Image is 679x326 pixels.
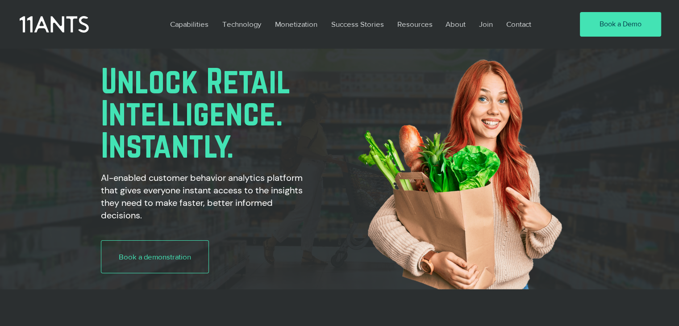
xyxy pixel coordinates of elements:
[580,12,661,37] a: Book a Demo
[441,14,470,34] p: About
[439,14,472,34] a: About
[325,14,391,34] a: Success Stories
[163,14,554,34] nav: Site
[500,14,539,34] a: Contact
[327,14,388,34] p: Success Stories
[101,240,209,273] a: Book a demonstration
[271,14,322,34] p: Monetization
[218,14,266,34] p: Technology
[393,14,437,34] p: Resources
[163,14,216,34] a: Capabilities
[600,19,642,29] span: Book a Demo
[268,14,325,34] a: Monetization
[101,61,291,164] span: Unlock Retail Intelligence. Instantly.
[391,14,439,34] a: Resources
[101,171,311,222] h2: AI-enabled customer behavior analytics platform that gives everyone instant access to the insight...
[502,14,536,34] p: Contact
[166,14,213,34] p: Capabilities
[475,14,497,34] p: Join
[119,251,191,262] span: Book a demonstration
[216,14,268,34] a: Technology
[472,14,500,34] a: Join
